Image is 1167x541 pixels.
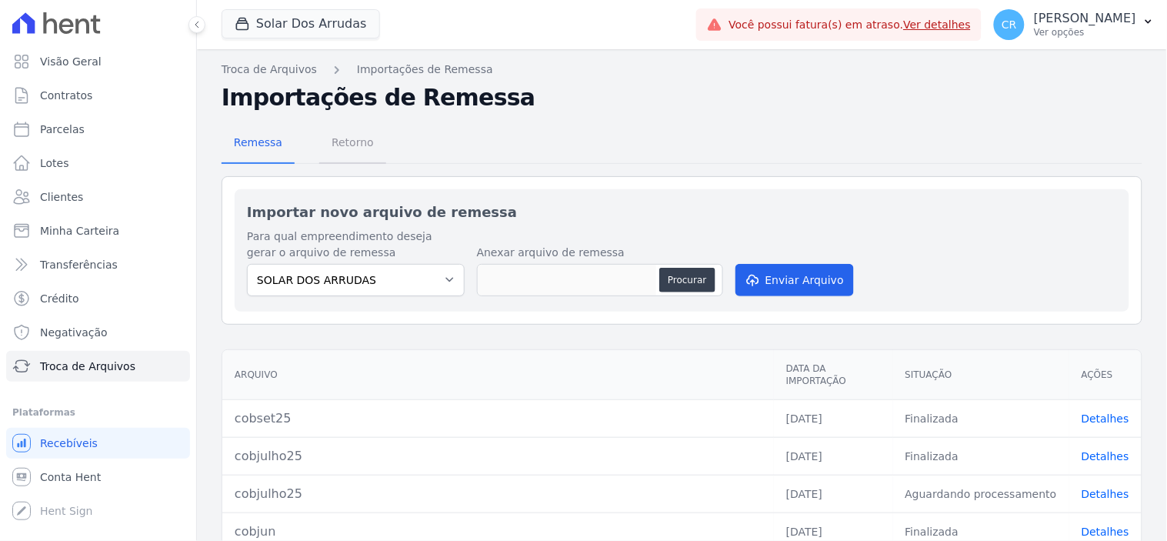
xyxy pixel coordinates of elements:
[6,148,190,179] a: Lotes
[40,291,79,306] span: Crédito
[40,88,92,103] span: Contratos
[40,469,101,485] span: Conta Hent
[6,80,190,111] a: Contratos
[1034,26,1136,38] p: Ver opções
[6,351,190,382] a: Troca de Arquivos
[12,403,184,422] div: Plataformas
[235,447,762,466] div: cobjulho25
[319,124,386,164] a: Retorno
[1002,19,1017,30] span: CR
[40,359,135,374] span: Troca de Arquivos
[235,409,762,428] div: cobset25
[659,268,715,292] button: Procurar
[6,428,190,459] a: Recebíveis
[1082,412,1129,425] a: Detalhes
[1082,526,1129,538] a: Detalhes
[1034,11,1136,26] p: [PERSON_NAME]
[357,62,493,78] a: Importações de Remessa
[1069,350,1142,400] th: Ações
[729,17,971,33] span: Você possui fatura(s) em atraso.
[40,122,85,137] span: Parcelas
[225,127,292,158] span: Remessa
[6,249,190,280] a: Transferências
[222,62,317,78] a: Troca de Arquivos
[235,523,762,541] div: cobjun
[322,127,383,158] span: Retorno
[477,245,723,261] label: Anexar arquivo de remessa
[774,475,893,513] td: [DATE]
[222,62,1142,78] nav: Breadcrumb
[893,399,1069,437] td: Finalizada
[222,124,295,164] a: Remessa
[222,84,1142,112] h2: Importações de Remessa
[893,437,1069,475] td: Finalizada
[40,189,83,205] span: Clientes
[1082,450,1129,463] a: Detalhes
[6,46,190,77] a: Visão Geral
[982,3,1167,46] button: CR [PERSON_NAME] Ver opções
[6,462,190,493] a: Conta Hent
[6,283,190,314] a: Crédito
[1082,488,1129,500] a: Detalhes
[40,325,108,340] span: Negativação
[247,202,1117,222] h2: Importar novo arquivo de remessa
[40,436,98,451] span: Recebíveis
[40,54,102,69] span: Visão Geral
[222,124,386,164] nav: Tab selector
[774,399,893,437] td: [DATE]
[40,223,119,239] span: Minha Carteira
[893,350,1069,400] th: Situação
[235,485,762,503] div: cobjulho25
[222,350,774,400] th: Arquivo
[6,215,190,246] a: Minha Carteira
[904,18,972,31] a: Ver detalhes
[222,9,380,38] button: Solar Dos Arrudas
[774,350,893,400] th: Data da Importação
[247,229,465,261] label: Para qual empreendimento deseja gerar o arquivo de remessa
[6,114,190,145] a: Parcelas
[735,264,854,296] button: Enviar Arquivo
[40,155,69,171] span: Lotes
[6,317,190,348] a: Negativação
[774,437,893,475] td: [DATE]
[893,475,1069,513] td: Aguardando processamento
[40,257,118,272] span: Transferências
[6,182,190,212] a: Clientes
